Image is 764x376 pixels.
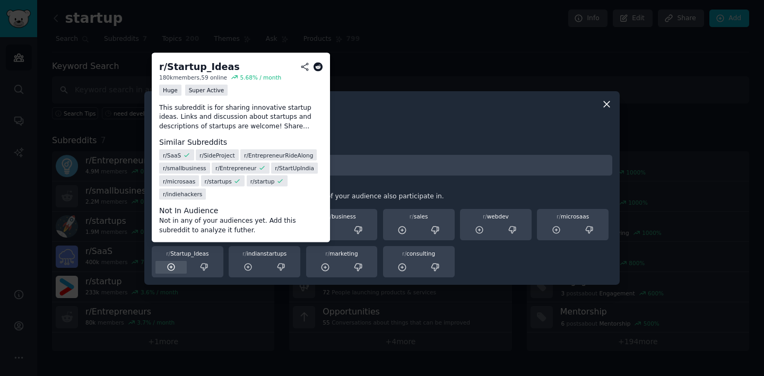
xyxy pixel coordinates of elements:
div: 180k members, 59 online [159,73,227,81]
div: microsaas [541,213,605,220]
span: r/ microsaas [163,177,195,185]
p: This subreddit is for sharing innovative startup ideas. Links and discussion about startups and d... [159,103,323,131]
div: sales [387,213,451,220]
span: r/ SaaS [163,151,181,159]
div: marketing [310,250,374,257]
h3: Add subreddit by name [152,146,612,153]
div: indianstartups [232,250,297,257]
div: Startup_Ideas [155,250,220,257]
span: r/ smallbusiness [163,164,206,172]
div: 5.68 % / month [240,73,282,81]
div: webdev [464,213,528,220]
h3: Similar Communities [152,183,612,190]
span: r/ [410,213,414,220]
span: r/ Entrepreneur [215,164,256,172]
span: r/ [557,213,561,220]
span: r/ [402,250,406,257]
span: r/ [483,213,487,220]
span: r/ [242,250,247,257]
span: r/ [166,250,170,257]
span: r/ [325,250,329,257]
div: r/ Startup_Ideas [159,60,240,74]
span: r/ indiehackers [163,190,202,198]
span: r/ StartUpIndia [275,164,314,172]
div: Recommended based on communities that members of your audience also participate in. [152,192,612,202]
dt: Similar Subreddits [159,136,323,147]
span: r/ [327,213,332,220]
span: r/ startups [205,177,232,185]
dd: Not in any of your audiences yet. Add this subreddit to analyze it futher. [159,216,323,235]
span: r/ startup [250,177,275,185]
span: r/ SideProject [199,151,235,159]
div: consulting [387,250,451,257]
div: Huge [159,84,181,95]
span: r/ EntrepreneurRideAlong [244,151,313,159]
input: Enter subreddit name and press enter [152,155,612,176]
div: business [310,213,374,220]
dt: Not In Audience [159,205,323,216]
div: Super Active [185,84,228,95]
